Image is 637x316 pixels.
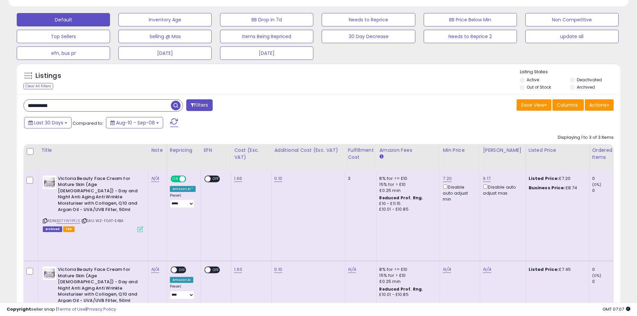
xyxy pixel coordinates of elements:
[592,267,619,273] div: 0
[603,306,630,312] span: 2025-10-9 07:07 GMT
[379,207,435,212] div: £10.01 - £10.85
[592,273,602,278] small: (0%)
[170,186,196,192] div: Amazon AI *
[529,266,559,273] b: Listed Price:
[24,117,72,128] button: Last 30 Days
[379,182,435,188] div: 15% for > £10
[592,182,602,187] small: (0%)
[379,154,383,160] small: Amazon Fees.
[234,175,242,182] a: 1.66
[443,266,451,273] a: N/A
[379,279,435,285] div: £0.25 min
[517,99,551,111] button: Save View
[23,83,53,89] div: Clear All Filters
[379,195,423,201] b: Reduced Prof. Rng.
[527,77,539,83] label: Active
[557,102,578,108] span: Columns
[592,188,619,194] div: 0
[348,176,371,182] div: 3
[379,267,435,273] div: 8% for <= £10
[7,306,116,313] div: seller snap | |
[483,266,491,273] a: N/A
[379,188,435,194] div: £0.25 min
[379,201,435,207] div: £10 - £11.15
[592,279,619,285] div: 0
[106,117,163,128] button: Aug-10 - Sep-08
[43,226,62,232] span: Listings that have been deleted from Seller Central
[34,119,63,126] span: Last 30 Days
[220,13,313,26] button: BB Drop in 7d
[348,266,356,273] a: N/A
[529,185,565,191] b: Business Price:
[483,183,520,196] div: Disable auto adjust max
[443,183,475,203] div: Disable auto adjust min
[525,30,619,43] button: update all
[116,119,155,126] span: Aug-10 - Sep-08
[274,175,282,182] a: 0.10
[211,176,222,182] span: OFF
[424,30,517,43] button: Needs to Reprice 2
[41,147,145,154] div: Title
[58,176,139,214] b: Victoria Beauty Face Cream for Mature Skin (Age [DEMOGRAPHIC_DATA]) - Day and Night Anti Aging An...
[57,306,86,312] a: Terms of Use
[57,218,80,224] a: B07YWYPFJS
[118,46,212,60] button: [DATE]
[443,147,477,154] div: Min Price
[7,306,31,312] strong: Copyright
[527,84,551,90] label: Out of Stock
[151,147,164,154] div: Note
[592,147,617,161] div: Ordered Items
[87,306,116,312] a: Privacy Policy
[379,176,435,182] div: 8% for <= £10
[558,134,614,141] div: Displaying 1 to 3 of 3 items
[379,147,437,154] div: Amazon Fees
[483,147,523,154] div: [PERSON_NAME]
[379,286,423,292] b: Reduced Prof. Rng.
[58,267,139,305] b: Victoria Beauty Face Cream for Mature Skin (Age [DEMOGRAPHIC_DATA]) - Day and Night Anti Aging An...
[520,69,620,75] p: Listing States:
[43,176,143,231] div: ASIN:
[81,218,123,223] span: | SKU: WZ-F0AT-E4BA
[585,99,614,111] button: Actions
[63,226,75,232] span: FBA
[186,99,212,111] button: Filters
[151,266,159,273] a: N/A
[483,175,491,182] a: 9.17
[529,185,584,191] div: £8.74
[379,273,435,279] div: 15% for > £10
[220,30,313,43] button: Items Being Repriced
[35,71,61,81] h5: Listings
[43,176,56,189] img: 41uoVmBLSwL._SL40_.jpg
[17,30,110,43] button: Top Sellers
[151,175,159,182] a: N/A
[322,30,415,43] button: 30 Day Decrease
[552,99,584,111] button: Columns
[17,46,110,60] button: efn, bus pr
[443,175,452,182] a: 7.20
[185,176,196,182] span: OFF
[274,147,342,154] div: Additional Cost (Exc. VAT)
[577,77,602,83] label: Deactivated
[529,175,559,182] b: Listed Price:
[73,120,103,126] span: Compared to:
[171,176,180,182] span: ON
[170,147,198,154] div: Repricing
[529,176,584,182] div: £7.20
[322,13,415,26] button: Needs to Reprice
[118,13,212,26] button: Inventory Age
[170,284,196,299] div: Preset:
[379,292,435,298] div: £10.01 - £10.85
[529,267,584,273] div: £7.45
[204,147,228,154] div: EFN
[170,193,196,208] div: Preset:
[274,266,282,273] a: 0.10
[170,277,193,283] div: Amazon AI
[234,147,269,161] div: Cost (Exc. VAT)
[577,84,595,90] label: Archived
[525,13,619,26] button: Non Competitive
[424,13,517,26] button: BB Price Below Min
[177,267,188,273] span: OFF
[348,147,374,161] div: Fulfillment Cost
[211,267,222,273] span: OFF
[118,30,212,43] button: Selling @ Max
